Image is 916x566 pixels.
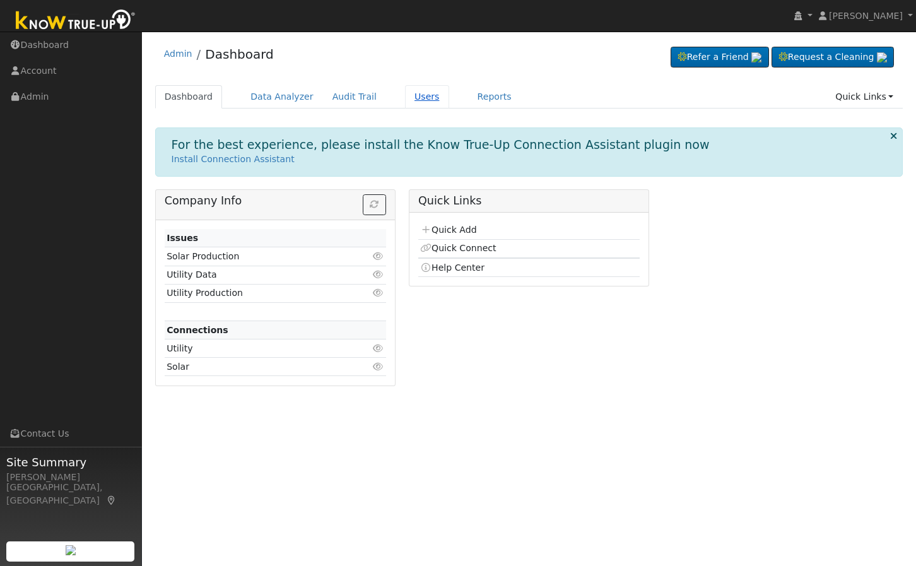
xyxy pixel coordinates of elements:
span: [PERSON_NAME] [829,11,903,21]
span: Site Summary [6,454,135,471]
a: Reports [468,85,521,109]
a: Audit Trail [323,85,386,109]
div: [PERSON_NAME] [6,471,135,484]
a: Refer a Friend [671,47,769,68]
strong: Issues [167,233,198,243]
h5: Company Info [165,194,386,208]
img: retrieve [66,545,76,555]
a: Data Analyzer [241,85,323,109]
a: Dashboard [155,85,223,109]
a: Quick Connect [420,243,496,253]
i: Click to view [373,252,384,261]
i: Click to view [373,270,384,279]
i: Click to view [373,362,384,371]
a: Admin [164,49,192,59]
div: [GEOGRAPHIC_DATA], [GEOGRAPHIC_DATA] [6,481,135,507]
td: Utility Production [165,284,350,302]
img: Know True-Up [9,7,142,35]
h1: For the best experience, please install the Know True-Up Connection Assistant plugin now [172,138,710,152]
a: Quick Links [826,85,903,109]
strong: Connections [167,325,228,335]
img: retrieve [877,52,887,62]
img: retrieve [751,52,761,62]
td: Utility Data [165,266,350,284]
td: Utility [165,339,350,358]
a: Dashboard [205,47,274,62]
a: Quick Add [420,225,476,235]
td: Solar Production [165,247,350,266]
a: Install Connection Assistant [172,154,295,164]
a: Request a Cleaning [772,47,894,68]
td: Solar [165,358,350,376]
a: Users [405,85,449,109]
a: Help Center [420,262,484,273]
h5: Quick Links [418,194,640,208]
i: Click to view [373,288,384,297]
a: Map [106,495,117,505]
i: Click to view [373,344,384,353]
